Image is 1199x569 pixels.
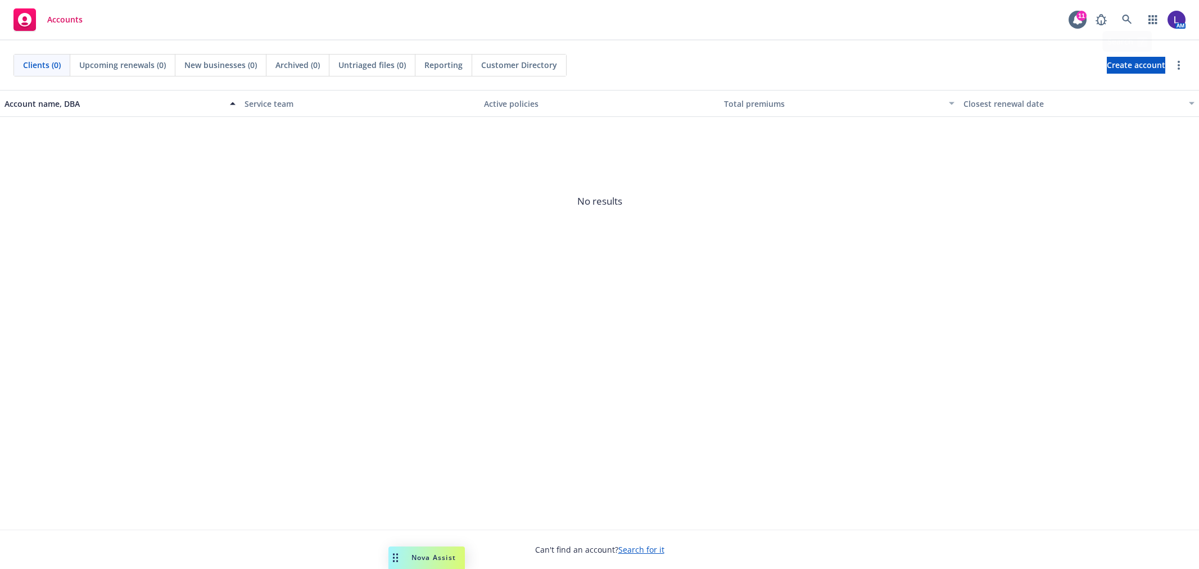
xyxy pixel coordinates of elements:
[1168,11,1186,29] img: photo
[338,59,406,71] span: Untriaged files (0)
[388,547,402,569] div: Drag to move
[1116,8,1138,31] a: Search
[481,59,557,71] span: Customer Directory
[4,98,223,110] div: Account name, DBA
[963,98,1182,110] div: Closest renewal date
[240,90,480,117] button: Service team
[245,98,476,110] div: Service team
[23,59,61,71] span: Clients (0)
[479,90,720,117] button: Active policies
[535,544,664,556] span: Can't find an account?
[1107,55,1165,76] span: Create account
[1142,8,1164,31] a: Switch app
[79,59,166,71] span: Upcoming renewals (0)
[275,59,320,71] span: Archived (0)
[9,4,87,35] a: Accounts
[184,59,257,71] span: New businesses (0)
[1076,11,1087,21] div: 11
[47,15,83,24] span: Accounts
[618,544,664,555] a: Search for it
[484,98,715,110] div: Active policies
[388,547,465,569] button: Nova Assist
[1090,8,1112,31] a: Report a Bug
[959,90,1199,117] button: Closest renewal date
[1172,58,1186,72] a: more
[720,90,960,117] button: Total premiums
[724,98,943,110] div: Total premiums
[424,59,463,71] span: Reporting
[411,553,456,562] span: Nova Assist
[1107,57,1165,74] a: Create account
